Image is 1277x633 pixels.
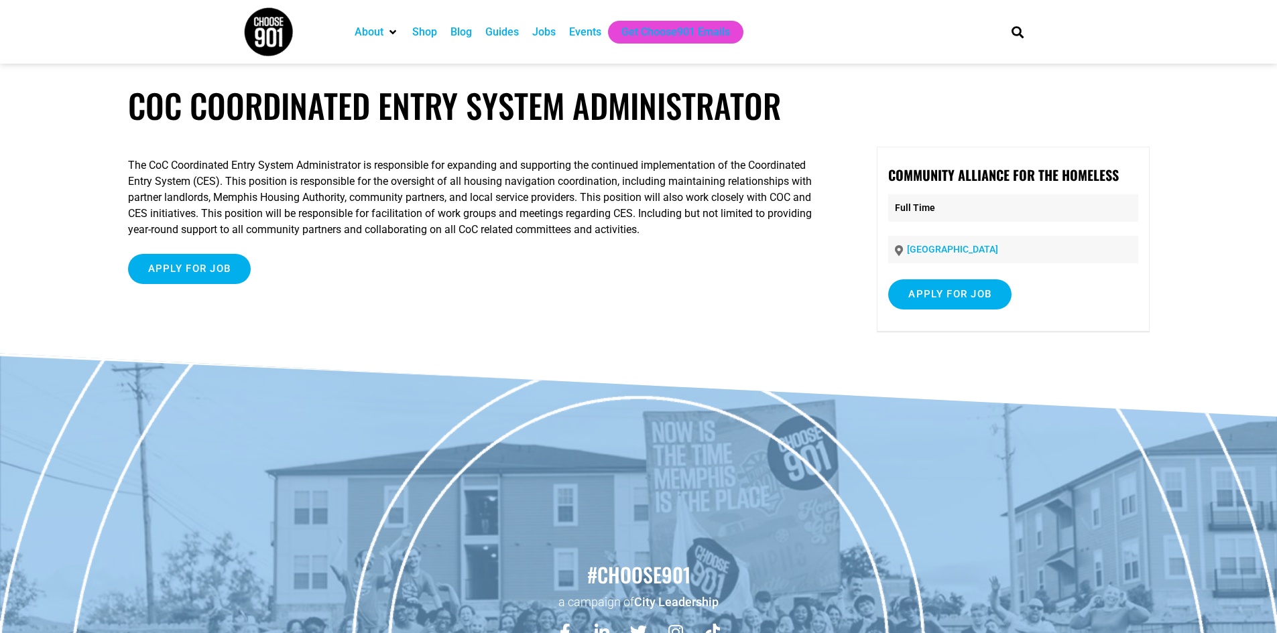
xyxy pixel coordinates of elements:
[634,595,719,609] a: City Leadership
[348,21,406,44] div: About
[128,254,251,284] input: Apply for job
[1006,21,1028,43] div: Search
[412,24,437,40] a: Shop
[888,279,1012,309] input: Apply for job
[355,24,383,40] a: About
[569,24,601,40] a: Events
[485,24,519,40] a: Guides
[7,593,1270,610] p: a campaign of
[888,194,1138,222] p: Full Time
[348,21,989,44] nav: Main nav
[128,86,1150,125] h1: CoC Coordinated Entry System Administrator
[621,24,730,40] a: Get Choose901 Emails
[7,561,1270,589] h2: #choose901
[888,165,1119,185] strong: Community Alliance for the Homeless
[128,157,827,238] p: The CoC Coordinated Entry System Administrator is responsible for expanding and supporting the co...
[532,24,556,40] a: Jobs
[907,244,998,255] a: [GEOGRAPHIC_DATA]
[450,24,472,40] a: Blog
